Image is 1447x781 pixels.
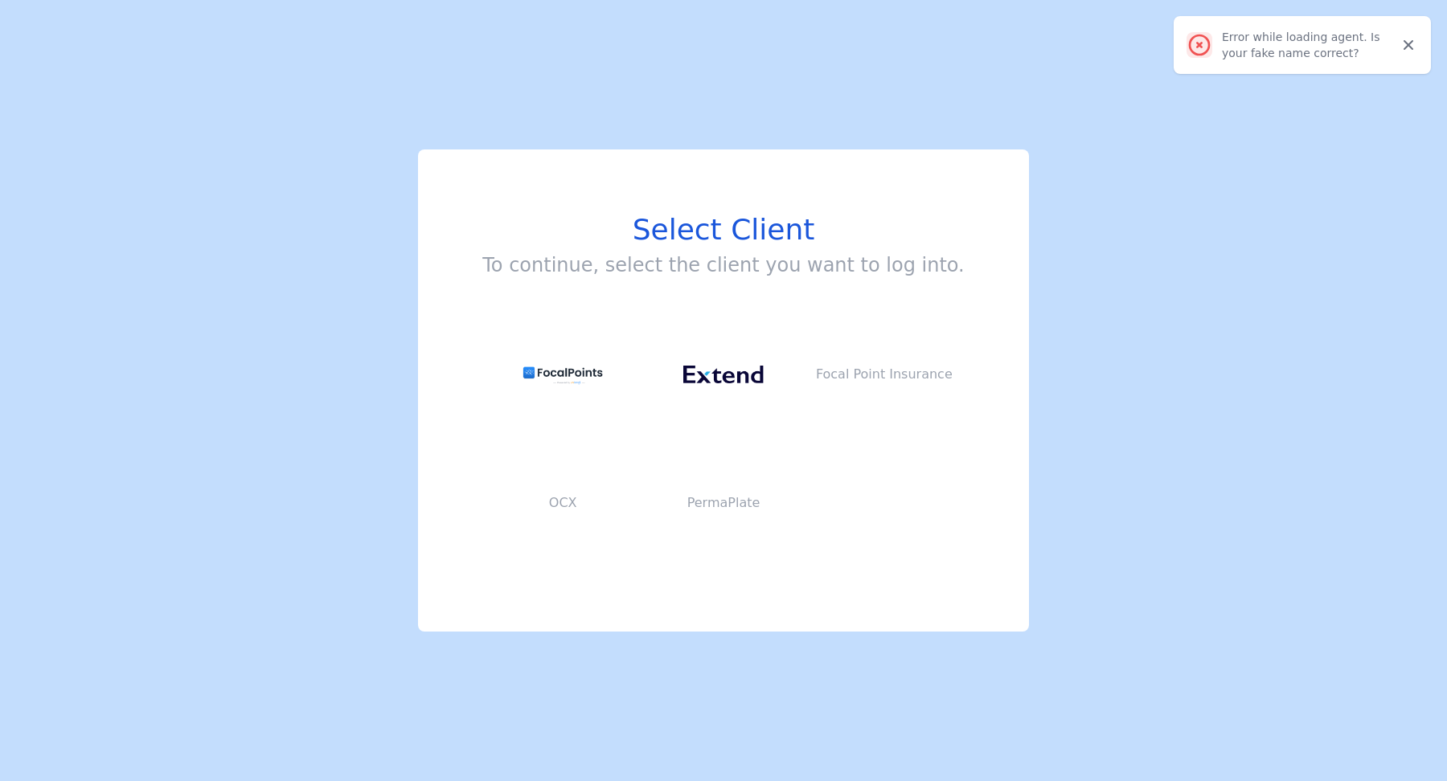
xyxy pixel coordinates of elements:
[482,252,964,278] h3: To continue, select the client you want to log into.
[804,365,965,384] p: Focal Point Insurance
[1396,32,1421,58] button: Close
[643,493,804,513] p: PermaPlate
[1222,29,1396,61] div: Error while loading agent. Is your fake name correct?
[643,439,804,567] button: PermaPlate
[804,310,965,439] button: Focal Point Insurance
[482,439,643,567] button: OCX
[482,214,964,246] h1: Select Client
[482,493,643,513] p: OCX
